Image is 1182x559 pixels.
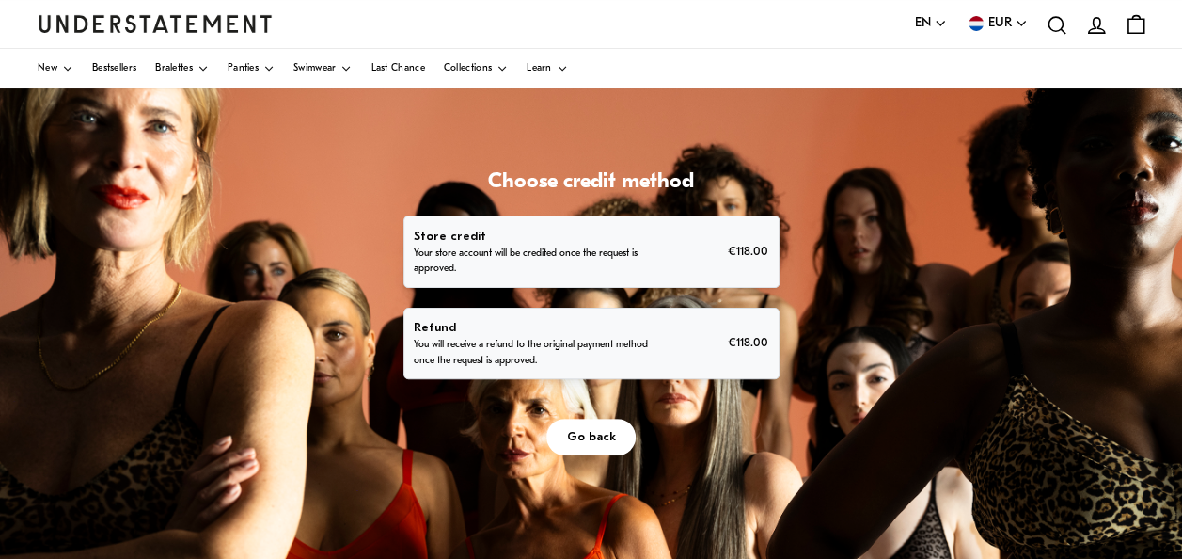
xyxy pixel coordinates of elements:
[414,227,650,247] p: Store credit
[728,333,768,353] p: €118.00
[728,242,768,262] p: €118.00
[527,49,568,88] a: Learn
[414,318,650,338] p: Refund
[155,64,193,73] span: Bralettes
[228,64,259,73] span: Panties
[414,338,650,368] p: You will receive a refund to the original payment method once the request is approved.
[155,49,209,88] a: Bralettes
[988,13,1012,34] span: EUR
[915,13,947,34] button: EN
[228,49,275,88] a: Panties
[293,64,336,73] span: Swimwear
[293,49,352,88] a: Swimwear
[966,13,1028,34] button: EUR
[38,15,273,32] a: Understatement Homepage
[915,13,931,34] span: EN
[444,49,508,88] a: Collections
[414,247,650,277] p: Your store account will be credited once the request is approved.
[38,64,57,73] span: New
[370,64,424,73] span: Last Chance
[92,64,136,73] span: Bestsellers
[527,64,552,73] span: Learn
[38,49,73,88] a: New
[92,49,136,88] a: Bestsellers
[370,49,424,88] a: Last Chance
[546,419,637,455] button: Go back
[403,169,780,197] h1: Choose credit method
[444,64,492,73] span: Collections
[567,420,616,455] span: Go back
